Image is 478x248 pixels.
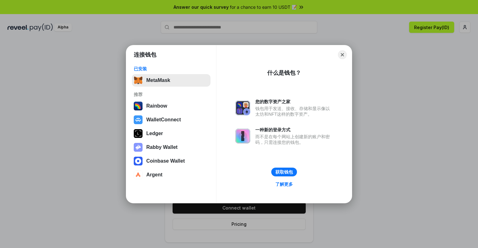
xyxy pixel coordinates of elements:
button: 获取钱包 [271,168,297,176]
img: svg+xml,%3Csvg%20xmlns%3D%22http%3A%2F%2Fwww.w3.org%2F2000%2Fsvg%22%20fill%3D%22none%22%20viewBox... [235,100,250,115]
img: svg+xml,%3Csvg%20xmlns%3D%22http%3A%2F%2Fwww.w3.org%2F2000%2Fsvg%22%20fill%3D%22none%22%20viewBox... [235,129,250,144]
button: WalletConnect [132,114,210,126]
img: svg+xml,%3Csvg%20xmlns%3D%22http%3A%2F%2Fwww.w3.org%2F2000%2Fsvg%22%20width%3D%2228%22%20height%3... [134,129,143,138]
div: WalletConnect [146,117,181,123]
div: 一种新的登录方式 [255,127,333,133]
div: 了解更多 [275,181,293,187]
a: 了解更多 [272,180,297,188]
div: 获取钱包 [275,169,293,175]
div: Coinbase Wallet [146,158,185,164]
div: Argent [146,172,163,178]
img: svg+xml,%3Csvg%20xmlns%3D%22http%3A%2F%2Fwww.w3.org%2F2000%2Fsvg%22%20fill%3D%22none%22%20viewBox... [134,143,143,152]
button: Coinbase Wallet [132,155,210,167]
div: 您的数字资产之家 [255,99,333,104]
img: svg+xml,%3Csvg%20fill%3D%22none%22%20height%3D%2233%22%20viewBox%3D%220%200%2035%2033%22%20width%... [134,76,143,85]
div: 推荐 [134,92,209,97]
button: Argent [132,169,210,181]
div: MetaMask [146,78,170,83]
img: svg+xml,%3Csvg%20width%3D%2228%22%20height%3D%2228%22%20viewBox%3D%220%200%2028%2028%22%20fill%3D... [134,115,143,124]
h1: 连接钱包 [134,51,156,58]
div: Rainbow [146,103,167,109]
button: Rabby Wallet [132,141,210,154]
img: svg+xml,%3Csvg%20width%3D%22120%22%20height%3D%22120%22%20viewBox%3D%220%200%20120%20120%22%20fil... [134,102,143,110]
button: Ledger [132,127,210,140]
div: 而不是在每个网站上创建新的账户和密码，只需连接您的钱包。 [255,134,333,145]
div: Rabby Wallet [146,144,178,150]
img: svg+xml,%3Csvg%20width%3D%2228%22%20height%3D%2228%22%20viewBox%3D%220%200%2028%2028%22%20fill%3D... [134,170,143,179]
div: 已安装 [134,66,209,72]
button: Rainbow [132,100,210,112]
div: 钱包用于发送、接收、存储和显示像以太坊和NFT这样的数字资产。 [255,106,333,117]
div: 什么是钱包？ [267,69,301,77]
div: Ledger [146,131,163,136]
button: MetaMask [132,74,210,87]
button: Close [338,50,347,59]
img: svg+xml,%3Csvg%20width%3D%2228%22%20height%3D%2228%22%20viewBox%3D%220%200%2028%2028%22%20fill%3D... [134,157,143,165]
